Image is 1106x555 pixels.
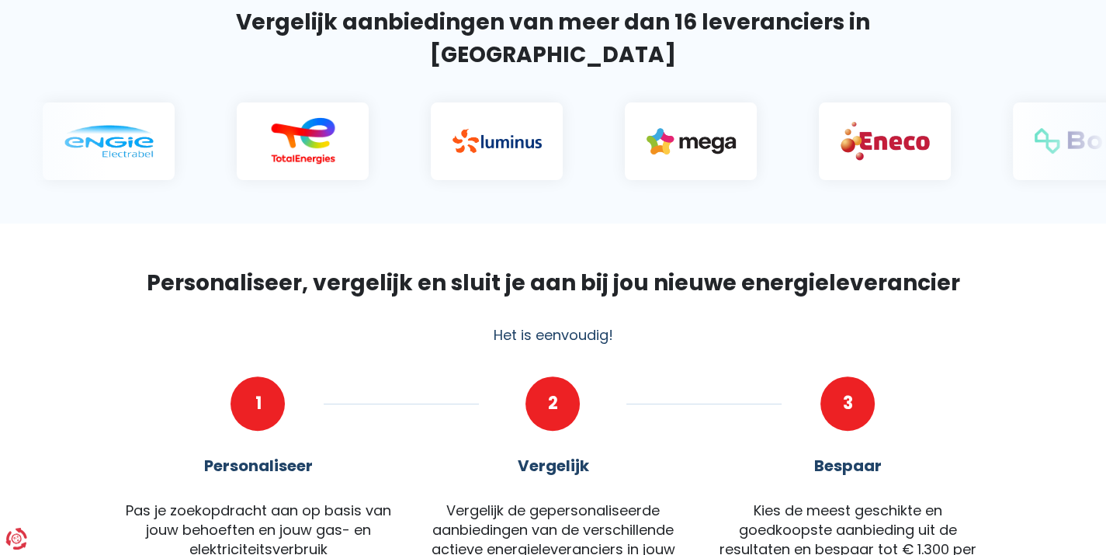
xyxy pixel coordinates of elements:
h2: Vergelijk aanbiedingen van meer dan 16 leveranciers in [GEOGRAPHIC_DATA] [123,6,984,71]
div: 1 [231,376,285,431]
div: Het is eenvoudig! [123,324,984,345]
h2: Personaliseer, vergelijk en sluit je aan bij jou nieuwe energieleverancier [123,267,984,300]
div: Personaliseer [203,454,312,477]
div: 3 [820,376,875,431]
img: Total Energies [255,117,345,165]
img: Mega [643,128,733,154]
div: Bespaar [814,454,882,477]
div: Vergelijk [517,454,588,477]
img: Engie electrabel [61,125,151,158]
img: Eneco [837,120,927,161]
img: Luminus [449,129,539,153]
div: 2 [525,376,580,431]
